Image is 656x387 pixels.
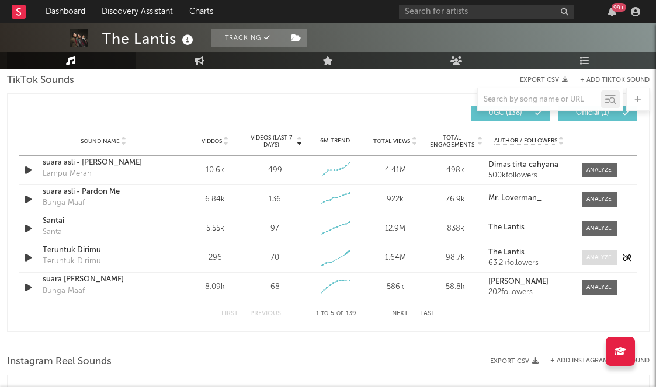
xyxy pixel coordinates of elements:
[488,194,542,202] strong: Mr. Loverman_
[43,197,85,209] div: Bunga Maaf
[202,138,222,145] span: Videos
[368,223,422,235] div: 12.9M
[478,110,532,117] span: UGC ( 138 )
[488,259,570,267] div: 63.2k followers
[43,256,101,267] div: Teruntuk Dirimu
[488,278,570,286] a: [PERSON_NAME]
[428,281,483,293] div: 58.8k
[539,358,650,364] div: + Add Instagram Reel Sound
[221,311,238,317] button: First
[43,274,165,285] a: suara [PERSON_NAME]
[373,138,410,145] span: Total Views
[269,194,281,205] div: 136
[488,249,570,257] a: The Lantis
[494,137,557,145] span: Author / Followers
[308,137,362,145] div: 6M Trend
[43,168,92,180] div: Lampu Merah
[488,288,570,297] div: 202 followers
[336,311,343,316] span: of
[270,252,279,264] div: 70
[488,161,558,169] strong: Dimas tirta cahyana
[520,76,568,83] button: Export CSV
[550,358,650,364] button: + Add Instagram Reel Sound
[368,165,422,176] div: 4.41M
[488,172,570,180] div: 500k followers
[321,311,328,316] span: to
[248,134,295,148] span: Videos (last 7 days)
[488,249,525,256] strong: The Lantis
[478,95,601,104] input: Search by song name or URL
[188,194,242,205] div: 6.84k
[368,281,422,293] div: 586k
[420,311,435,317] button: Last
[428,223,483,235] div: 838k
[580,77,650,83] button: + Add TikTok Sound
[399,5,574,19] input: Search for artists
[368,252,422,264] div: 1.64M
[566,110,620,117] span: Official ( 1 )
[188,165,242,176] div: 10.6k
[392,311,408,317] button: Next
[43,285,85,297] div: Bunga Maaf
[250,311,281,317] button: Previous
[211,29,284,47] button: Tracking
[7,74,74,88] span: TikTok Sounds
[43,245,165,256] a: Teruntuk Dirimu
[81,138,120,145] span: Sound Name
[428,252,483,264] div: 98.7k
[428,134,475,148] span: Total Engagements
[612,3,626,12] div: 99 +
[568,77,650,83] button: + Add TikTok Sound
[428,165,483,176] div: 498k
[102,29,196,48] div: The Lantis
[7,355,112,369] span: Instagram Reel Sounds
[488,194,570,203] a: Mr. Loverman_
[471,106,550,121] button: UGC(138)
[43,157,165,169] a: suara asli - [PERSON_NAME]
[608,7,616,16] button: 99+
[188,252,242,264] div: 296
[488,224,525,231] strong: The Lantis
[488,161,570,169] a: Dimas tirta cahyana
[188,281,242,293] div: 8.09k
[43,226,64,238] div: Santai
[428,194,483,205] div: 76.9k
[304,307,369,321] div: 1 5 139
[558,106,637,121] button: Official(1)
[270,281,280,293] div: 68
[270,223,279,235] div: 97
[488,278,549,285] strong: [PERSON_NAME]
[43,215,165,227] a: Santai
[490,358,539,365] button: Export CSV
[488,224,570,232] a: The Lantis
[368,194,422,205] div: 922k
[188,223,242,235] div: 5.55k
[43,186,165,198] a: suara asli - Pardon Me
[268,165,282,176] div: 499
